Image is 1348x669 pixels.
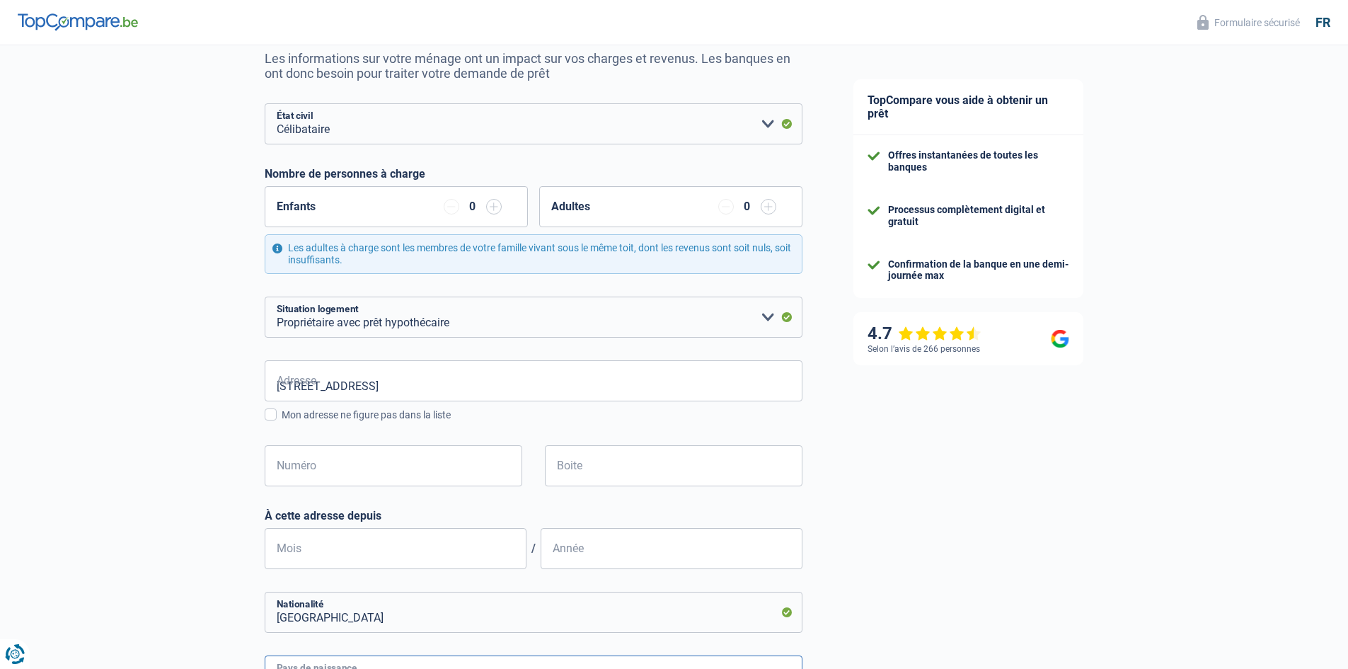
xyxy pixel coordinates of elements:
div: 4.7 [868,324,981,344]
div: Mon adresse ne figure pas dans la liste [282,408,802,423]
input: Sélectionnez votre adresse dans la barre de recherche [265,360,802,401]
img: TopCompare Logo [18,13,138,30]
input: AAAA [541,528,802,569]
span: / [526,542,541,555]
label: Enfants [277,201,316,212]
div: Confirmation de la banque en une demi-journée max [888,258,1069,282]
div: fr [1315,15,1330,30]
div: Les adultes à charge sont les membres de votre famille vivant sous le même toit, dont les revenus... [265,234,802,274]
button: Formulaire sécurisé [1189,11,1308,34]
div: Selon l’avis de 266 personnes [868,344,980,354]
p: Les informations sur votre ménage ont un impact sur vos charges et revenus. Les banques en ont do... [265,51,802,81]
label: Adultes [551,201,590,212]
div: Offres instantanées de toutes les banques [888,149,1069,173]
label: Nombre de personnes à charge [265,167,425,181]
label: À cette adresse depuis [265,509,802,522]
input: Belgique [265,592,802,633]
div: 0 [741,201,754,212]
div: Processus complètement digital et gratuit [888,204,1069,228]
div: TopCompare vous aide à obtenir un prêt [853,79,1083,135]
input: MM [265,528,526,569]
div: 0 [466,201,479,212]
